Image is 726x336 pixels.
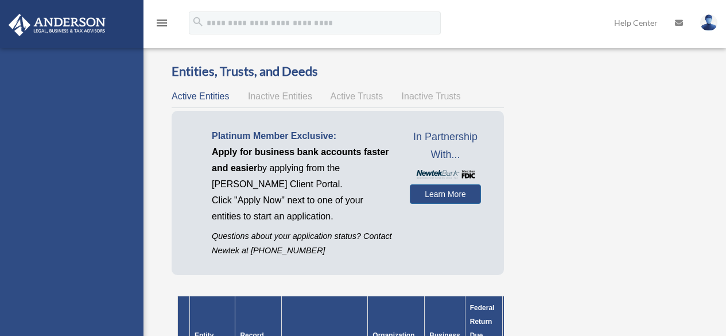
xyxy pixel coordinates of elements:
i: menu [155,16,169,30]
span: Active Trusts [331,91,383,101]
p: Questions about your application status? Contact Newtek at [PHONE_NUMBER] [212,229,393,258]
p: Platinum Member Exclusive: [212,128,393,144]
span: Active Entities [172,91,229,101]
p: Click "Apply Now" next to one of your entities to start an application. [212,192,393,225]
span: In Partnership With... [410,128,480,164]
span: Inactive Entities [248,91,312,101]
img: Anderson Advisors Platinum Portal [5,14,109,36]
h3: Entities, Trusts, and Deeds [172,63,504,80]
a: Learn More [410,184,480,204]
img: NewtekBankLogoSM.png [416,170,475,179]
p: by applying from the [PERSON_NAME] Client Portal. [212,144,393,192]
span: Apply for business bank accounts faster and easier [212,147,389,173]
img: User Pic [700,14,717,31]
a: menu [155,20,169,30]
span: Inactive Trusts [402,91,461,101]
i: search [192,16,204,28]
